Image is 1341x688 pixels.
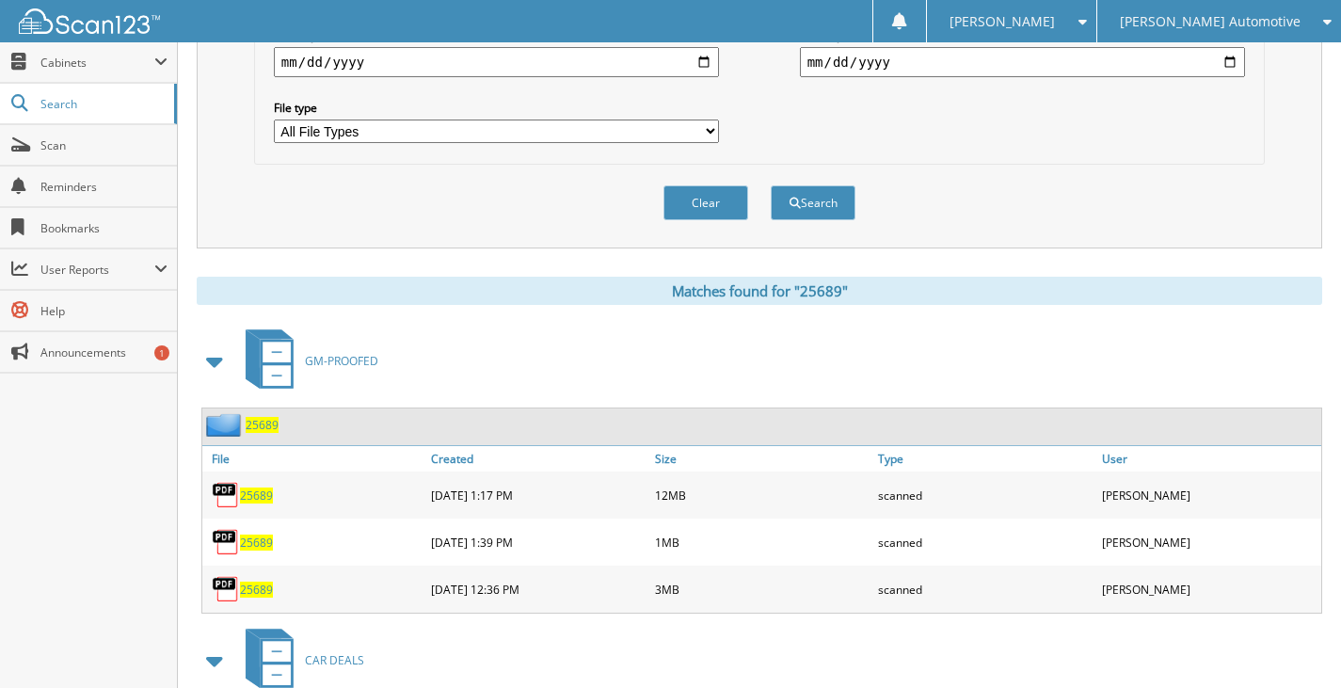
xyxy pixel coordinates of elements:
span: Announcements [40,344,168,360]
span: Cabinets [40,55,154,71]
a: Type [873,446,1097,472]
span: Bookmarks [40,220,168,236]
div: scanned [873,570,1097,608]
a: Size [650,446,874,472]
span: User Reports [40,262,154,278]
span: Reminders [40,179,168,195]
a: 25689 [240,582,273,598]
div: scanned [873,523,1097,561]
a: File [202,446,426,472]
a: 25689 [240,488,273,504]
span: [PERSON_NAME] Automotive [1120,16,1301,27]
div: [DATE] 12:36 PM [426,570,650,608]
button: Search [771,185,855,220]
a: 25689 [246,417,279,433]
span: CAR DEALS [305,652,364,668]
div: 12MB [650,476,874,514]
a: User [1097,446,1321,472]
span: [PERSON_NAME] [950,16,1055,27]
div: [PERSON_NAME] [1097,570,1321,608]
div: [PERSON_NAME] [1097,523,1321,561]
img: PDF.png [212,528,240,556]
button: Clear [663,185,748,220]
img: scan123-logo-white.svg [19,8,160,34]
a: Created [426,446,650,472]
div: scanned [873,476,1097,514]
img: PDF.png [212,575,240,603]
div: [DATE] 1:17 PM [426,476,650,514]
img: folder2.png [206,413,246,437]
div: 1MB [650,523,874,561]
span: Help [40,303,168,319]
span: Search [40,96,165,112]
span: Scan [40,137,168,153]
div: 1 [154,345,169,360]
img: PDF.png [212,481,240,509]
span: GM-PROOFED [305,353,378,369]
a: 25689 [240,535,273,551]
label: File type [274,100,720,116]
input: end [800,47,1246,77]
div: 3MB [650,570,874,608]
div: Matches found for "25689" [197,277,1322,305]
div: [PERSON_NAME] [1097,476,1321,514]
input: start [274,47,720,77]
div: [DATE] 1:39 PM [426,523,650,561]
a: GM-PROOFED [234,324,378,398]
